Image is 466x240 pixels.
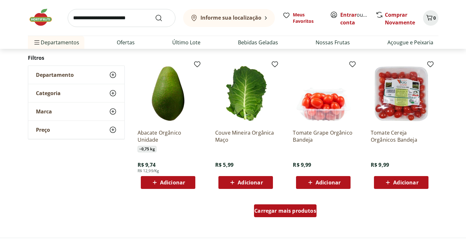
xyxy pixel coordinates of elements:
span: ou [340,11,369,26]
a: Comprar Novamente [385,11,415,26]
a: Nossas Frutas [316,39,350,46]
a: Tomate Cereja Orgânicos Bandeja [371,129,432,143]
span: 0 [433,15,436,21]
span: Adicionar [238,180,263,185]
a: Carregar mais produtos [254,204,317,220]
span: Departamentos [33,35,79,50]
button: Departamento [28,66,124,84]
button: Adicionar [141,176,195,189]
img: Hortifruti [28,8,60,27]
span: Marca [36,108,52,115]
a: Tomate Grape Orgânico Bandeja [293,129,354,143]
button: Adicionar [296,176,351,189]
span: Categoria [36,90,61,96]
img: Abacate Orgânico Unidade [138,63,199,124]
a: Couve Mineira Orgânica Maço [215,129,276,143]
a: Criar conta [340,11,376,26]
button: Categoria [28,84,124,102]
span: R$ 9,99 [293,161,311,168]
b: Informe sua localização [200,14,261,21]
img: Couve Mineira Orgânica Maço [215,63,276,124]
span: ~ 0,75 kg [138,146,157,152]
span: Adicionar [393,180,418,185]
button: Marca [28,102,124,120]
input: search [68,9,175,27]
button: Informe sua localização [183,9,275,27]
a: Ofertas [117,39,135,46]
a: Açougue e Peixaria [387,39,433,46]
span: Adicionar [160,180,185,185]
span: R$ 12,99/Kg [138,168,159,173]
button: Adicionar [218,176,273,189]
a: Bebidas Geladas [238,39,278,46]
img: Tomate Grape Orgânico Bandeja [293,63,354,124]
button: Menu [33,35,41,50]
span: Meus Favoritos [293,12,322,24]
img: Tomate Cereja Orgânicos Bandeja [371,63,432,124]
span: Carregar mais produtos [254,208,316,213]
span: R$ 9,99 [371,161,389,168]
span: Preço [36,127,50,133]
a: Entrar [340,11,357,18]
a: Meus Favoritos [283,12,322,24]
span: R$ 5,99 [215,161,233,168]
span: Adicionar [316,180,341,185]
button: Adicionar [374,176,428,189]
a: Abacate Orgânico Unidade [138,129,199,143]
h2: Filtros [28,51,125,64]
a: Último Lote [172,39,200,46]
span: R$ 9,74 [138,161,156,168]
button: Carrinho [423,10,438,26]
span: Departamento [36,72,74,78]
button: Submit Search [155,14,170,22]
button: Preço [28,121,124,139]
